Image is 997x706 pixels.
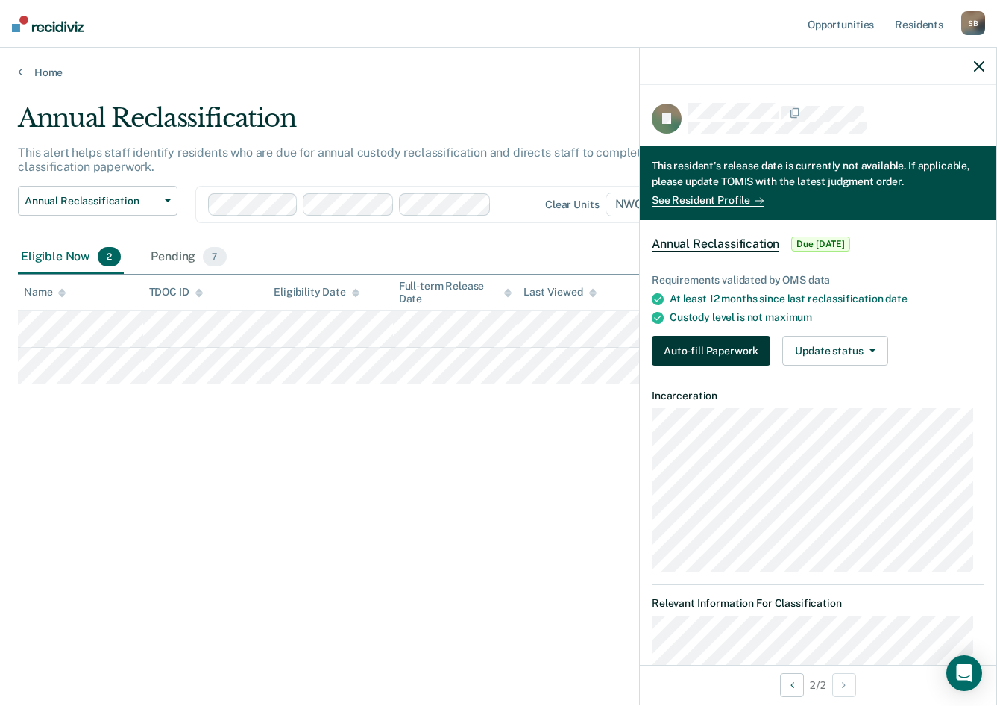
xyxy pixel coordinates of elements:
[12,16,84,32] img: Recidiviz
[18,66,979,79] a: Home
[670,311,984,324] div: Custody level is not
[606,193,673,216] span: NWCX
[791,237,850,252] span: Due [DATE]
[523,286,596,299] div: Last Viewed
[18,146,724,174] p: This alert helps staff identify residents who are due for annual custody reclassification and dir...
[274,286,359,299] div: Eligibility Date
[652,158,984,193] div: This resident's release date is currently not available. If applicable, please update TOMIS with ...
[652,336,770,366] button: Auto-fill Paperwork
[823,660,912,673] div: TDOC ID copied!
[640,220,996,268] div: Annual ReclassificationDue [DATE]
[765,311,812,323] span: maximum
[203,247,226,266] span: 7
[652,390,984,402] dt: Incarceration
[148,241,229,274] div: Pending
[670,293,984,305] div: At least 12 months since last reclassification
[24,286,66,299] div: Name
[98,247,121,266] span: 2
[652,597,984,610] dt: Relevant Information For Classification
[640,665,996,705] div: 2 / 2
[885,293,907,304] span: date
[961,11,985,35] div: S B
[149,286,203,299] div: TDOC ID
[652,237,779,252] span: Annual Reclassification
[25,195,159,207] span: Annual Reclassification
[946,655,982,691] div: Open Intercom Messenger
[18,241,124,274] div: Eligible Now
[780,673,804,697] button: Previous Opportunity
[399,280,512,305] div: Full-term Release Date
[652,274,984,287] div: Requirements validated by OMS data
[18,103,766,146] div: Annual Reclassification
[782,336,887,366] button: Update status
[652,194,764,207] a: See Resident Profile
[545,199,600,211] div: Clear units
[652,336,776,366] a: Navigate to form link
